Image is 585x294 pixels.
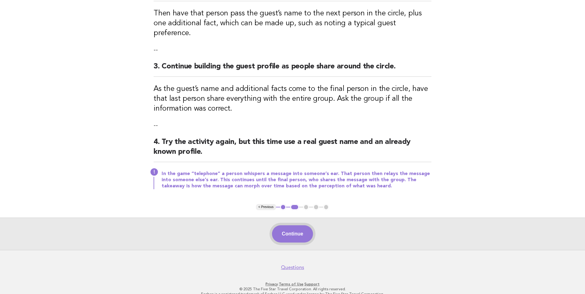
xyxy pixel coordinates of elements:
[266,282,278,286] a: Privacy
[104,287,481,292] p: © 2025 The Five Star Travel Corporation. All rights reserved.
[290,204,299,210] button: 2
[154,84,431,114] h3: As the guest’s name and additional facts come to the final person in the circle, have that last p...
[304,282,319,286] a: Support
[256,204,276,210] button: < Previous
[280,204,286,210] button: 1
[272,225,313,243] button: Continue
[154,62,431,77] h2: 3. Continue building the guest profile as people share around the circle.
[154,137,431,162] h2: 4. Try the activity again, but this time use a real guest name and an already known profile.
[154,9,431,38] h3: Then have that person pass the guest’s name to the next person in the circle, plus one additional...
[279,282,303,286] a: Terms of Use
[154,46,431,54] p: --
[154,121,431,130] p: --
[162,171,431,189] p: In the game “telephone” a person whispers a message into someone’s ear. That person then relays t...
[104,282,481,287] p: · ·
[281,264,304,271] a: Questions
